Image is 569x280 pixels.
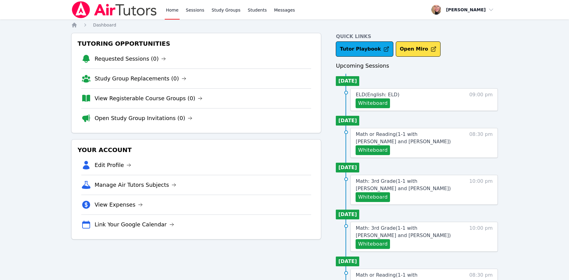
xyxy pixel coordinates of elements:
button: Open Miro [396,41,441,57]
span: 09:00 pm [469,91,493,108]
span: 10:00 pm [469,225,493,249]
a: Requested Sessions (0) [95,55,166,63]
h3: Your Account [76,144,316,155]
span: ELD ( English: ELD ) [356,92,399,97]
a: Dashboard [93,22,116,28]
a: Math: 3rd Grade(1-1 with [PERSON_NAME] and [PERSON_NAME]) [356,225,458,239]
a: View Expenses [95,200,143,209]
a: Math or Reading(1-1 with [PERSON_NAME] and [PERSON_NAME]) [356,131,458,145]
nav: Breadcrumb [71,22,498,28]
a: Edit Profile [95,161,132,169]
button: Whiteboard [356,98,390,108]
span: 10:00 pm [469,178,493,202]
a: Study Group Replacements (0) [95,74,186,83]
a: Link Your Google Calendar [95,220,174,229]
h3: Tutoring Opportunities [76,38,316,49]
a: Open Study Group Invitations (0) [95,114,193,122]
li: [DATE] [336,257,359,266]
button: Whiteboard [356,239,390,249]
span: Math: 3rd Grade ( 1-1 with [PERSON_NAME] and [PERSON_NAME] ) [356,178,451,191]
a: View Registerable Course Groups (0) [95,94,203,103]
h3: Upcoming Sessions [336,62,498,70]
a: Manage Air Tutors Subjects [95,181,177,189]
a: Math: 3rd Grade(1-1 with [PERSON_NAME] and [PERSON_NAME]) [356,178,458,192]
span: Messages [274,7,295,13]
img: Air Tutors [71,1,157,18]
button: Whiteboard [356,145,390,155]
button: Whiteboard [356,192,390,202]
h4: Quick Links [336,33,498,40]
a: ELD(English: ELD) [356,91,399,98]
a: Tutor Playbook [336,41,393,57]
span: Dashboard [93,23,116,27]
span: Math or Reading ( 1-1 with [PERSON_NAME] and [PERSON_NAME] ) [356,131,451,144]
li: [DATE] [336,116,359,126]
li: [DATE] [336,76,359,86]
li: [DATE] [336,163,359,172]
li: [DATE] [336,210,359,219]
span: Math: 3rd Grade ( 1-1 with [PERSON_NAME] and [PERSON_NAME] ) [356,225,451,238]
span: 08:30 pm [469,131,493,155]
